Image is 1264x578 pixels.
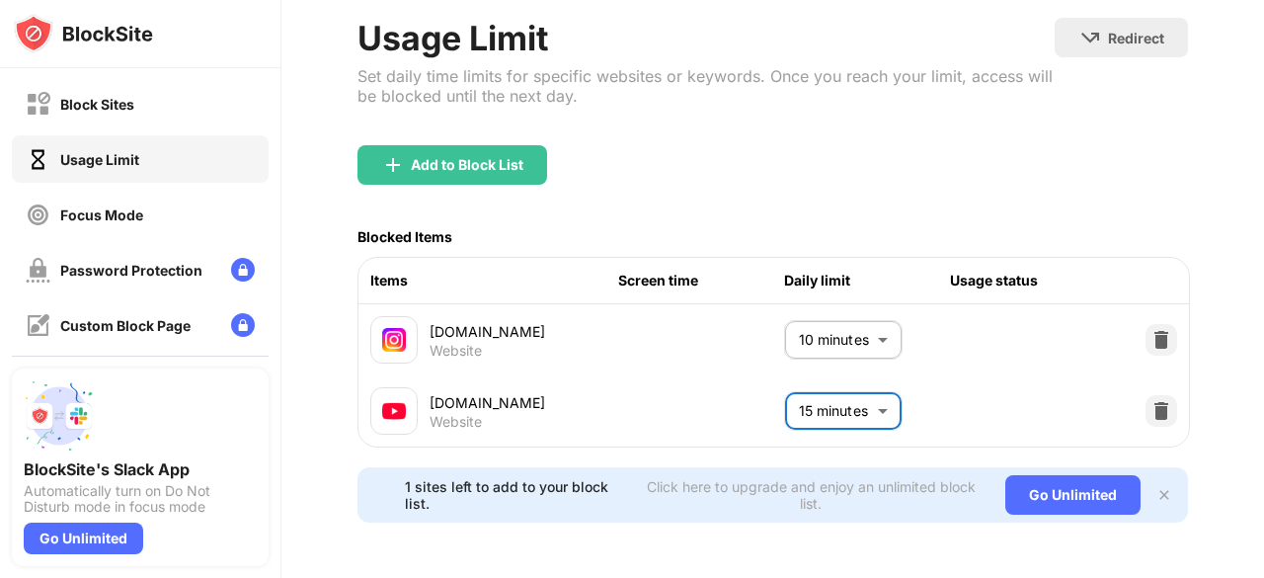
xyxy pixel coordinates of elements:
[26,147,50,172] img: time-usage-on.svg
[24,459,257,479] div: BlockSite's Slack App
[24,523,143,554] div: Go Unlimited
[60,262,202,279] div: Password Protection
[618,270,784,291] div: Screen time
[60,96,134,113] div: Block Sites
[370,270,618,291] div: Items
[799,400,870,422] p: 15 minutes
[382,399,406,423] img: favicons
[231,313,255,337] img: lock-menu.svg
[430,342,482,360] div: Website
[430,392,618,413] div: [DOMAIN_NAME]
[26,203,50,227] img: focus-off.svg
[405,478,628,512] div: 1 sites left to add to your block list.
[411,157,523,173] div: Add to Block List
[14,14,153,53] img: logo-blocksite.svg
[26,313,50,338] img: customize-block-page-off.svg
[231,258,255,282] img: lock-menu.svg
[357,66,1055,106] div: Set daily time limits for specific websites or keywords. Once you reach your limit, access will b...
[26,258,50,283] img: password-protection-off.svg
[1156,487,1172,503] img: x-button.svg
[430,413,482,431] div: Website
[784,270,950,291] div: Daily limit
[950,270,1116,291] div: Usage status
[357,228,452,245] div: Blocked Items
[799,329,870,351] p: 10 minutes
[382,328,406,352] img: favicons
[357,18,1055,58] div: Usage Limit
[26,92,50,117] img: block-off.svg
[640,478,982,512] div: Click here to upgrade and enjoy an unlimited block list.
[430,321,618,342] div: [DOMAIN_NAME]
[1005,475,1141,515] div: Go Unlimited
[24,483,257,515] div: Automatically turn on Do Not Disturb mode in focus mode
[60,317,191,334] div: Custom Block Page
[60,206,143,223] div: Focus Mode
[24,380,95,452] img: push-slack.svg
[60,151,139,168] div: Usage Limit
[1108,30,1164,46] div: Redirect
